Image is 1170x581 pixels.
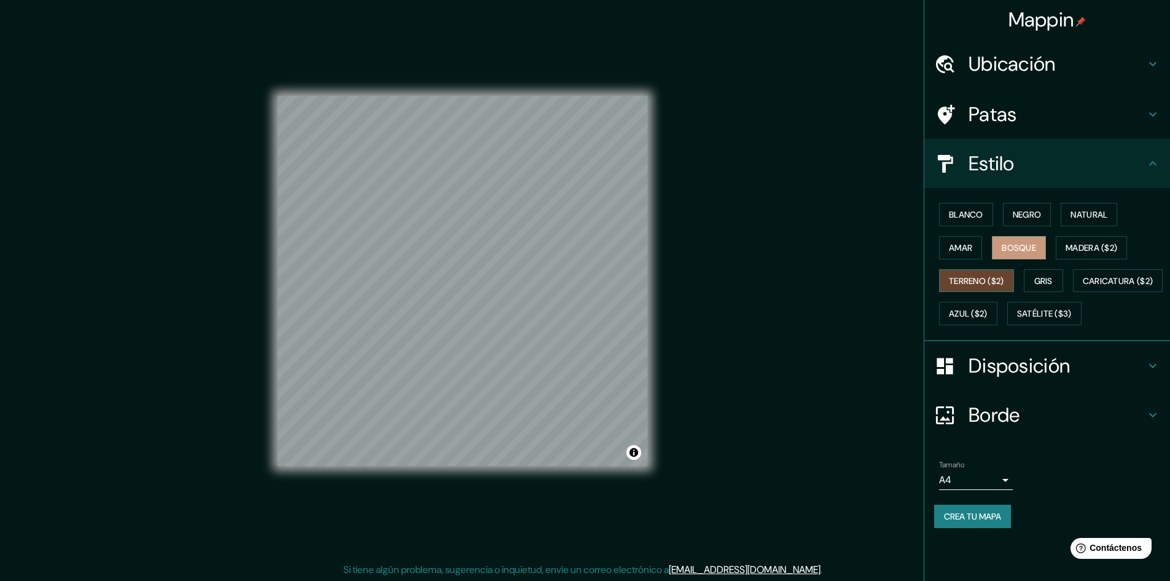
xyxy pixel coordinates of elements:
div: Borde [924,390,1170,440]
font: Crea tu mapa [944,511,1001,522]
button: Crea tu mapa [934,505,1011,528]
div: Patas [924,90,1170,139]
img: pin-icon.png [1076,17,1086,26]
font: Estilo [969,151,1015,176]
font: Negro [1013,209,1042,220]
font: Tamaño [939,460,964,470]
font: Azul ($2) [949,309,988,320]
font: Madera ($2) [1066,242,1117,253]
font: Si tiene algún problema, sugerencia o inquietud, envíe un correo electrónico a [343,563,669,576]
font: . [822,563,824,576]
iframe: Lanzador de widgets de ayuda [1061,533,1156,567]
font: Disposición [969,353,1070,379]
button: Activar o desactivar atribución [626,445,641,460]
font: Terreno ($2) [949,275,1004,287]
button: Natural [1061,203,1117,226]
button: Amar [939,236,982,259]
button: Caricatura ($2) [1073,269,1163,293]
font: Bosque [1002,242,1036,253]
a: [EMAIL_ADDRESS][DOMAIN_NAME] [669,563,821,576]
font: . [821,563,822,576]
font: Natural [1071,209,1107,220]
button: Negro [1003,203,1051,226]
font: . [824,563,827,576]
font: Borde [969,402,1020,428]
div: Disposición [924,341,1170,390]
font: Satélite ($3) [1017,309,1072,320]
font: A4 [939,473,951,486]
button: Satélite ($3) [1007,302,1082,325]
button: Blanco [939,203,993,226]
font: Mappin [1008,7,1074,33]
button: Madera ($2) [1056,236,1127,259]
button: Bosque [992,236,1046,259]
button: Gris [1024,269,1063,293]
font: Amar [949,242,972,253]
canvas: Mapa [278,96,647,466]
div: Estilo [924,139,1170,188]
font: Caricatura ($2) [1083,275,1153,287]
button: Terreno ($2) [939,269,1014,293]
div: A4 [939,470,1013,490]
font: Patas [969,101,1017,127]
div: Ubicación [924,39,1170,89]
font: Ubicación [969,51,1056,77]
font: Blanco [949,209,983,220]
button: Azul ($2) [939,302,997,325]
font: Gris [1034,275,1053,287]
